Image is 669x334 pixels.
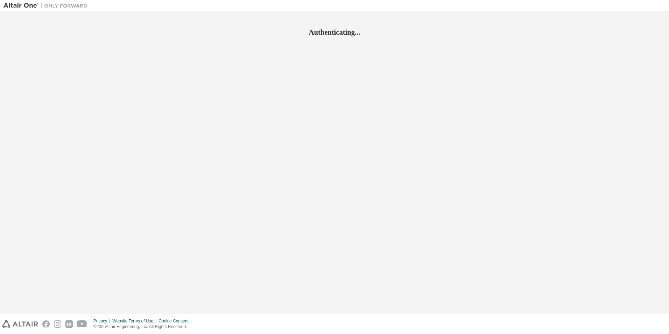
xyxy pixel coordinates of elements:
[2,320,38,328] img: altair_logo.svg
[93,324,193,330] p: © 2025 Altair Engineering, Inc. All Rights Reserved.
[3,2,91,9] img: Altair One
[65,320,73,328] img: linkedin.svg
[42,320,50,328] img: facebook.svg
[112,318,159,324] div: Website Terms of Use
[3,28,666,37] h2: Authenticating...
[159,318,192,324] div: Cookie Consent
[93,318,112,324] div: Privacy
[77,320,87,328] img: youtube.svg
[54,320,61,328] img: instagram.svg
